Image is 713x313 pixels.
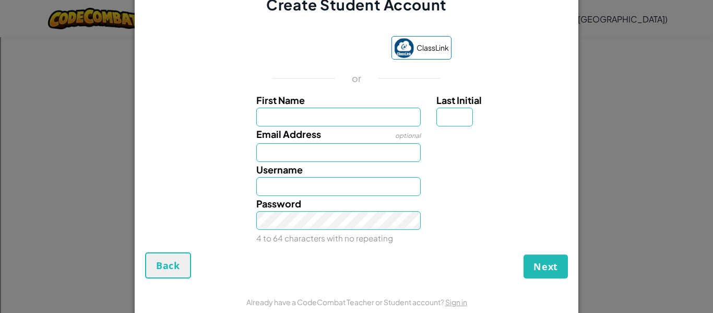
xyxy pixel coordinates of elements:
[394,38,414,58] img: classlink-logo-small.png
[257,38,386,61] iframe: Sign in with Google Button
[256,128,321,140] span: Email Address
[256,198,301,210] span: Password
[417,40,449,55] span: ClassLink
[395,132,421,140] span: optional
[533,260,558,273] span: Next
[246,297,445,307] span: Already have a CodeCombat Teacher or Student account?
[256,94,305,106] span: First Name
[256,233,393,243] small: 4 to 64 characters with no repeating
[436,94,482,106] span: Last Initial
[4,14,709,23] div: Sort New > Old
[445,297,467,307] a: Sign in
[4,70,709,79] div: Move To ...
[4,4,709,14] div: Sort A > Z
[256,164,303,176] span: Username
[524,254,568,279] button: Next
[4,23,709,32] div: Move To ...
[156,259,180,272] span: Back
[352,72,362,85] p: or
[4,51,709,61] div: Sign out
[4,42,709,51] div: Options
[4,61,709,70] div: Rename
[4,32,709,42] div: Delete
[145,252,191,279] button: Back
